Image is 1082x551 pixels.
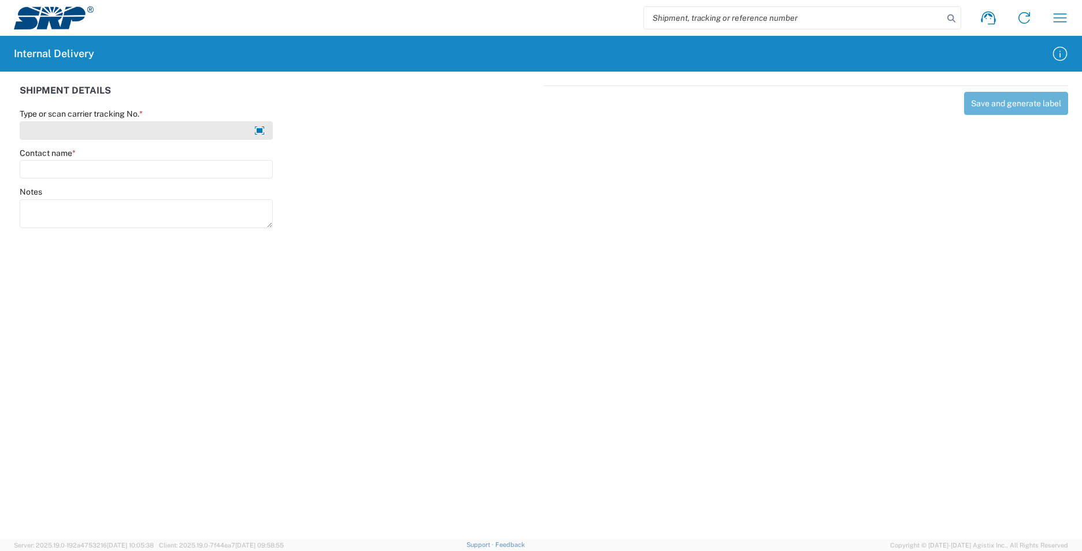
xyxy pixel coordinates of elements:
[644,7,943,29] input: Shipment, tracking or reference number
[14,542,154,549] span: Server: 2025.19.0-192a4753216
[235,542,284,549] span: [DATE] 09:58:55
[890,540,1068,550] span: Copyright © [DATE]-[DATE] Agistix Inc., All Rights Reserved
[20,85,538,109] div: SHIPMENT DETAILS
[14,6,94,29] img: srp
[20,187,42,197] label: Notes
[20,109,143,119] label: Type or scan carrier tracking No.
[159,542,284,549] span: Client: 2025.19.0-7f44ea7
[20,148,76,158] label: Contact name
[495,541,525,548] a: Feedback
[14,47,94,61] h2: Internal Delivery
[107,542,154,549] span: [DATE] 10:05:38
[466,541,495,548] a: Support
